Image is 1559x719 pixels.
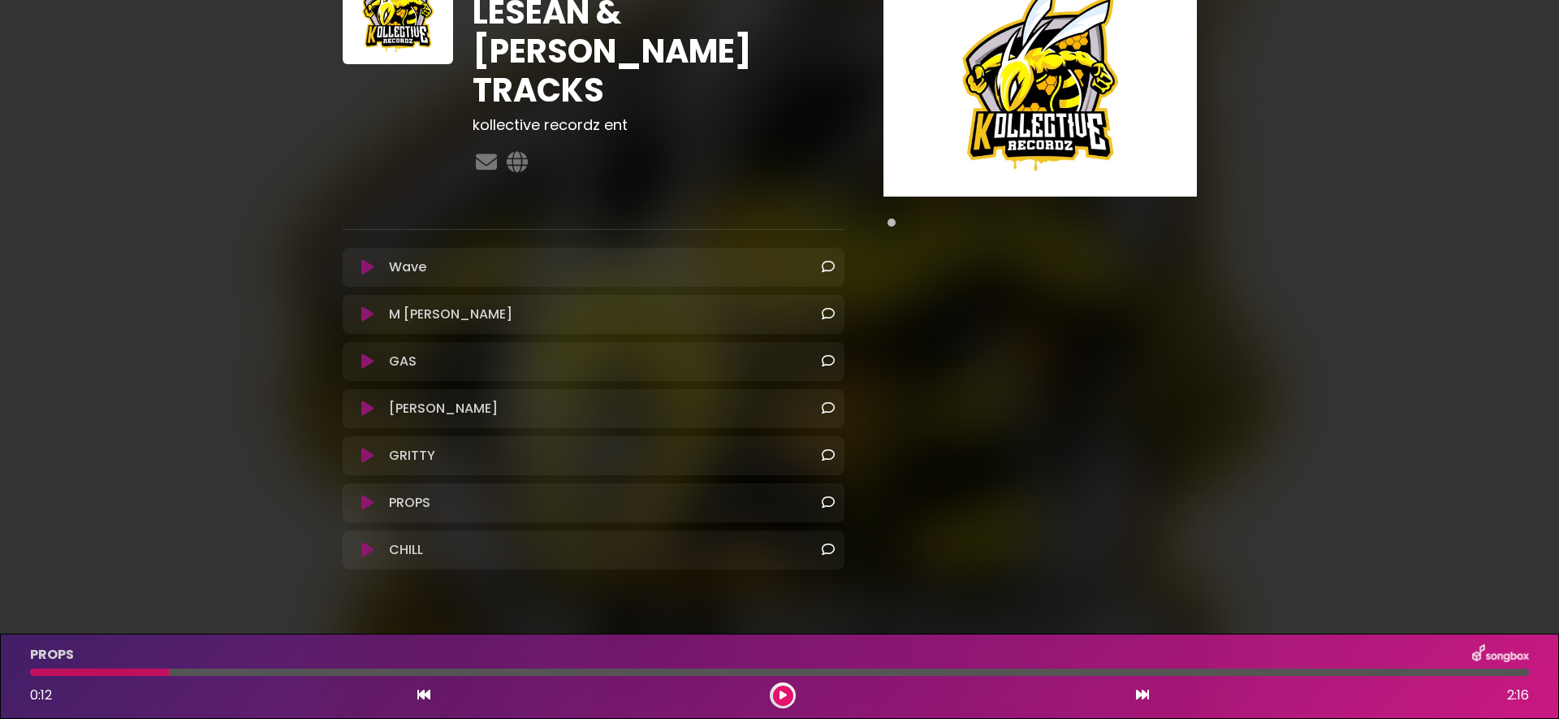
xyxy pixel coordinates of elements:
[389,399,498,418] p: [PERSON_NAME]
[473,116,844,134] h3: kollective recordz ent
[389,258,426,277] p: Wave
[389,540,423,560] p: CHILL
[389,446,435,466] p: GRITTY
[389,493,430,513] p: PROPS
[389,305,512,324] p: M [PERSON_NAME]
[389,352,417,371] p: GAS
